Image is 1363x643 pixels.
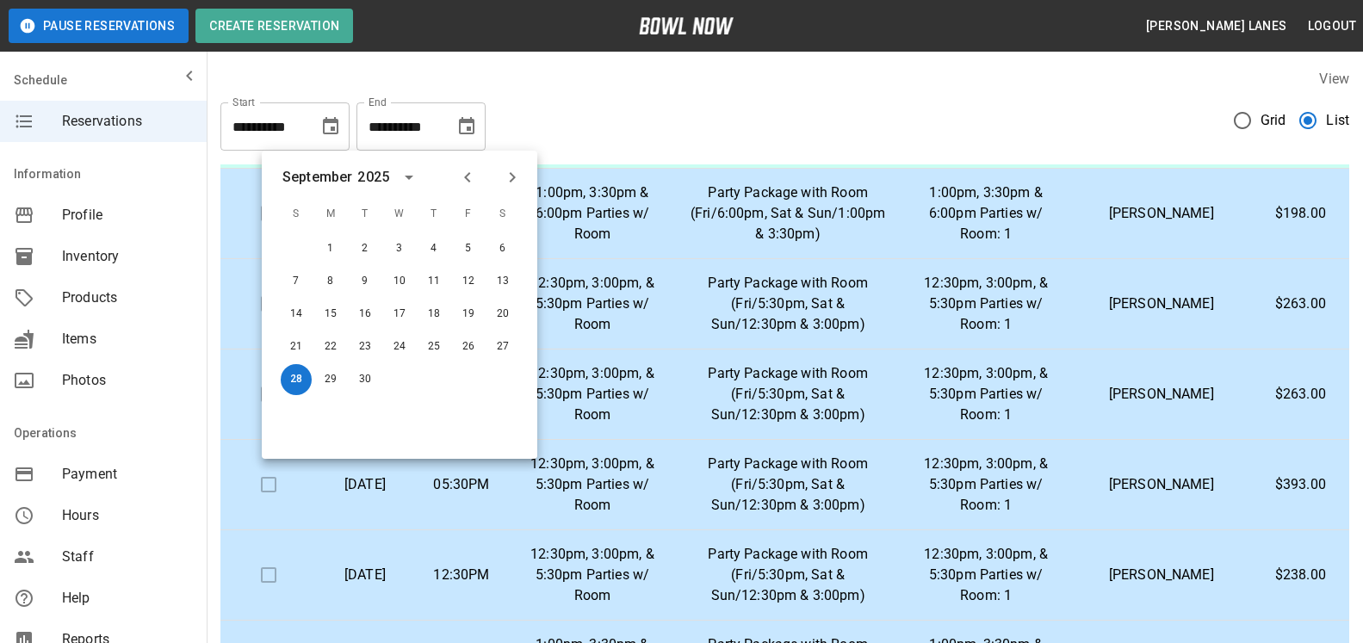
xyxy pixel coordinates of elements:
p: 12:30pm, 3:00pm, & 5:30pm Parties w/ Room: 1 [914,273,1057,335]
p: [PERSON_NAME] [1085,474,1238,495]
p: 12:30pm, 3:00pm, & 5:30pm Parties w/ Room: 1 [914,544,1057,606]
p: [DATE] [331,474,400,495]
button: Sep 15, 2025 [315,299,346,330]
button: Sep 2, 2025 [350,233,381,264]
button: Sep 20, 2025 [487,299,518,330]
label: View [1319,71,1349,87]
button: Sep 5, 2025 [453,233,484,264]
span: M [315,197,346,232]
button: Sep 22, 2025 [315,331,346,362]
button: Sep 3, 2025 [384,233,415,264]
button: Sep 17, 2025 [384,299,415,330]
button: Sep 12, 2025 [453,266,484,297]
p: $238.00 [1266,565,1335,585]
div: 2025 [357,167,389,188]
span: Hours [62,505,193,526]
button: Sep 4, 2025 [418,233,449,264]
p: 12:30pm, 3:00pm, & 5:30pm Parties w/ Room: 1 [914,363,1057,425]
p: 12:30PM [427,565,496,585]
span: Help [62,588,193,609]
button: Sep 21, 2025 [281,331,312,362]
button: Create Reservation [195,9,353,43]
p: 05:30PM [427,474,496,495]
button: Sep 23, 2025 [350,331,381,362]
span: Payment [62,464,193,485]
p: $393.00 [1266,474,1335,495]
span: T [350,197,381,232]
span: T [418,197,449,232]
span: F [453,197,484,232]
p: $198.00 [1266,203,1335,224]
button: Logout [1301,10,1363,42]
span: Inventory [62,246,193,267]
button: Choose date, selected date is Aug 28, 2025 [313,109,348,144]
button: Sep 26, 2025 [453,331,484,362]
p: 12:30pm, 3:00pm, & 5:30pm Parties w/ Room [524,454,661,516]
span: S [281,197,312,232]
button: Sep 13, 2025 [487,266,518,297]
p: 12:30pm, 3:00pm, & 5:30pm Parties w/ Room [524,273,661,335]
button: Sep 1, 2025 [315,233,346,264]
p: [PERSON_NAME] [1085,565,1238,585]
button: Sep 7, 2025 [281,266,312,297]
button: calendar view is open, switch to year view [394,163,424,192]
button: Sep 6, 2025 [487,233,518,264]
button: Sep 11, 2025 [418,266,449,297]
p: [DATE] [331,565,400,585]
p: [PERSON_NAME] [1085,203,1238,224]
p: $263.00 [1266,384,1335,405]
span: W [384,197,415,232]
p: [PERSON_NAME] [1085,294,1238,314]
button: Previous month [453,163,482,192]
p: 1:00pm, 3:30pm & 6:00pm Parties w/ Room: 1 [914,182,1057,244]
p: Party Package with Room (Fri/6:00pm, Sat & Sun/1:00pm & 3:30pm) [689,182,888,244]
button: Choose date, selected date is Sep 28, 2025 [449,109,484,144]
button: Sep 18, 2025 [418,299,449,330]
span: Reservations [62,111,193,132]
button: Sep 14, 2025 [281,299,312,330]
p: 12:30pm, 3:00pm, & 5:30pm Parties w/ Room: 1 [914,454,1057,516]
p: $263.00 [1266,294,1335,314]
span: List [1326,110,1349,131]
span: Grid [1261,110,1286,131]
span: Photos [62,370,193,391]
span: Items [62,329,193,349]
p: [PERSON_NAME] [1085,384,1238,405]
p: 12:30pm, 3:00pm, & 5:30pm Parties w/ Room [524,363,661,425]
button: Sep 27, 2025 [487,331,518,362]
p: Party Package with Room (Fri/5:30pm, Sat & Sun/12:30pm & 3:00pm) [689,454,888,516]
p: 1:00pm, 3:30pm & 6:00pm Parties w/ Room [524,182,661,244]
button: Sep 9, 2025 [350,266,381,297]
button: [PERSON_NAME] Lanes [1139,10,1294,42]
p: 12:30pm, 3:00pm, & 5:30pm Parties w/ Room [524,544,661,606]
button: Pause Reservations [9,9,189,43]
button: Sep 28, 2025 [281,364,312,395]
button: Sep 19, 2025 [453,299,484,330]
span: Staff [62,547,193,567]
div: September [282,167,352,188]
button: Sep 30, 2025 [350,364,381,395]
button: Sep 10, 2025 [384,266,415,297]
p: Party Package with Room (Fri/5:30pm, Sat & Sun/12:30pm & 3:00pm) [689,544,888,606]
span: Profile [62,205,193,226]
button: Sep 29, 2025 [315,364,346,395]
button: Sep 16, 2025 [350,299,381,330]
span: Products [62,287,193,308]
p: Party Package with Room (Fri/5:30pm, Sat & Sun/12:30pm & 3:00pm) [689,273,888,335]
p: Party Package with Room (Fri/5:30pm, Sat & Sun/12:30pm & 3:00pm) [689,363,888,425]
img: logo [639,17,734,34]
span: S [487,197,518,232]
button: Next month [498,163,527,192]
button: Sep 25, 2025 [418,331,449,362]
button: Sep 24, 2025 [384,331,415,362]
button: Sep 8, 2025 [315,266,346,297]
